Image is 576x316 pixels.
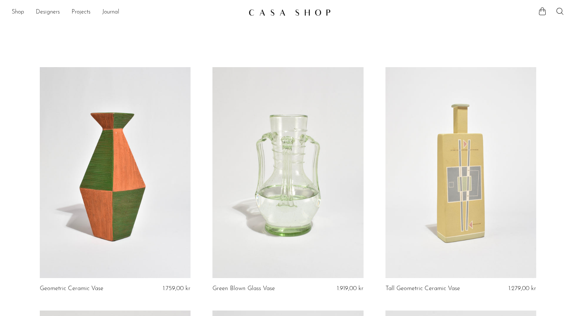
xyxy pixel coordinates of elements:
a: Tall Geometric Ceramic Vase [385,285,460,292]
a: Shop [12,8,24,17]
a: Designers [36,8,60,17]
nav: Desktop navigation [12,6,243,19]
a: Journal [102,8,119,17]
span: 1.279,00 kr [508,285,536,292]
a: Projects [72,8,91,17]
span: 1.919,00 kr [337,285,364,292]
a: Geometric Ceramic Vase [40,285,103,292]
span: 1.759,00 kr [163,285,191,292]
a: Green Blown Glass Vase [212,285,275,292]
ul: NEW HEADER MENU [12,6,243,19]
